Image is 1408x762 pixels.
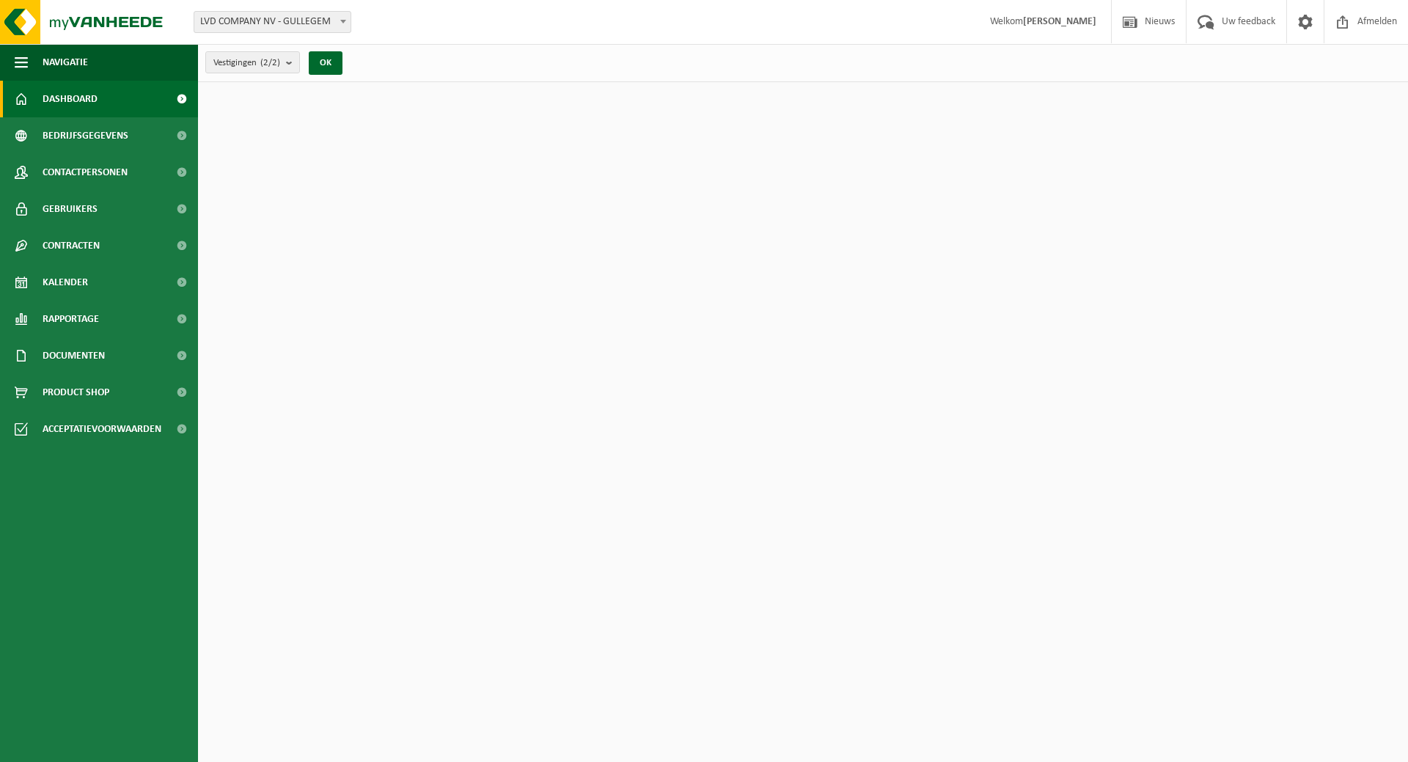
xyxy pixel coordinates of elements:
span: Kalender [43,264,88,301]
span: Documenten [43,337,105,374]
span: LVD COMPANY NV - GULLEGEM [194,12,351,32]
span: Dashboard [43,81,98,117]
span: Contracten [43,227,100,264]
count: (2/2) [260,58,280,67]
span: Navigatie [43,44,88,81]
span: LVD COMPANY NV - GULLEGEM [194,11,351,33]
span: Bedrijfsgegevens [43,117,128,154]
span: Product Shop [43,374,109,411]
button: OK [309,51,342,75]
span: Contactpersonen [43,154,128,191]
span: Vestigingen [213,52,280,74]
strong: [PERSON_NAME] [1023,16,1096,27]
button: Vestigingen(2/2) [205,51,300,73]
span: Gebruikers [43,191,98,227]
span: Rapportage [43,301,99,337]
span: Acceptatievoorwaarden [43,411,161,447]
